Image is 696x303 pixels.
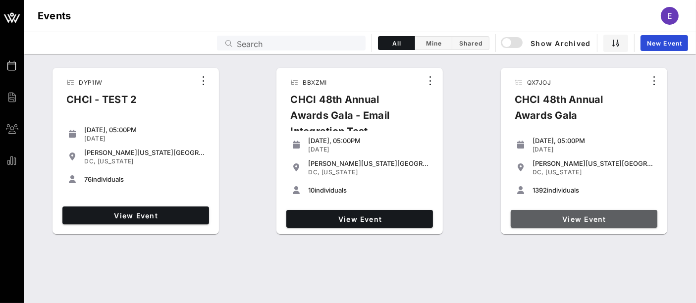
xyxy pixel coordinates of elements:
a: View Event [62,206,209,224]
a: View Event [511,210,657,228]
span: 76 [84,175,92,183]
a: View Event [286,210,433,228]
button: Mine [415,36,452,50]
div: CHCI 48th Annual Awards Gala [507,92,646,131]
div: [DATE] [308,146,429,153]
button: All [378,36,415,50]
div: [PERSON_NAME][US_STATE][GEOGRAPHIC_DATA] [308,159,429,167]
div: individuals [533,186,653,194]
span: DC, [84,157,96,165]
h1: Events [38,8,71,24]
span: Show Archived [502,37,590,49]
div: [DATE] [533,146,653,153]
div: [PERSON_NAME][US_STATE][GEOGRAPHIC_DATA] [84,149,205,156]
span: New Event [646,40,682,47]
span: DC, [308,168,320,176]
div: [DATE] [84,135,205,143]
div: [DATE], 05:00PM [308,137,429,145]
div: [DATE], 05:00PM [533,137,653,145]
div: individuals [308,186,429,194]
span: QX7JOJ [527,79,551,86]
div: individuals [84,175,205,183]
div: E [661,7,679,25]
span: All [384,40,409,47]
button: Shared [452,36,489,50]
span: E [667,11,672,21]
span: View Event [290,215,429,223]
span: Shared [458,40,483,47]
span: [US_STATE] [321,168,358,176]
span: View Event [66,211,205,220]
span: DC, [533,168,544,176]
span: DYP1IW [79,79,102,86]
div: [DATE], 05:00PM [84,126,205,134]
span: [US_STATE] [98,157,134,165]
a: New Event [641,35,688,51]
span: 10 [308,186,315,194]
span: Mine [421,40,446,47]
span: 1392 [533,186,547,194]
div: CHCI 48th Annual Awards Gala - Email Integration Test [282,92,422,147]
span: [US_STATE] [545,168,582,176]
button: Show Archived [502,34,591,52]
div: [PERSON_NAME][US_STATE][GEOGRAPHIC_DATA] [533,159,653,167]
div: CHCI - TEST 2 [58,92,145,115]
span: View Event [515,215,653,223]
span: BBXZMI [303,79,326,86]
